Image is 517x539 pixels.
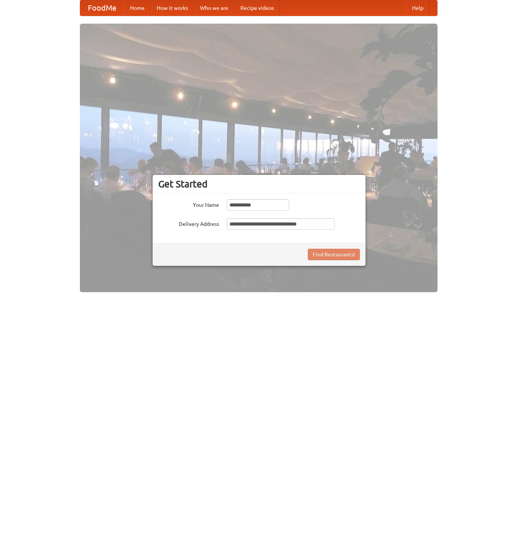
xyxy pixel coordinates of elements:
[234,0,280,16] a: Recipe videos
[151,0,194,16] a: How it works
[194,0,234,16] a: Who we are
[80,0,124,16] a: FoodMe
[308,249,360,260] button: Find Restaurants!
[158,218,219,228] label: Delivery Address
[158,199,219,209] label: Your Name
[158,178,360,190] h3: Get Started
[124,0,151,16] a: Home
[406,0,430,16] a: Help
